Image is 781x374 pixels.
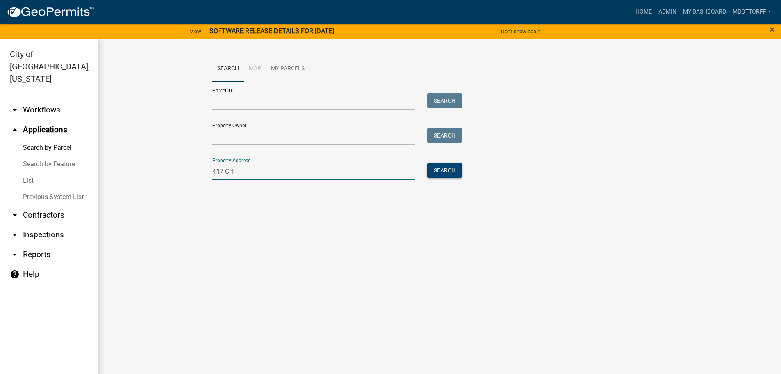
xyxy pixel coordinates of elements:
[655,4,680,20] a: Admin
[10,269,20,279] i: help
[209,27,334,35] strong: SOFTWARE RELEASE DETAILS FOR [DATE]
[427,128,462,143] button: Search
[212,56,244,82] a: Search
[427,93,462,108] button: Search
[632,4,655,20] a: Home
[680,4,729,20] a: My Dashboard
[187,25,205,38] a: View
[10,105,20,115] i: arrow_drop_down
[10,210,20,220] i: arrow_drop_down
[770,25,775,34] button: Close
[10,230,20,240] i: arrow_drop_down
[427,163,462,178] button: Search
[498,25,544,38] button: Don't show again
[770,24,775,35] span: ×
[266,56,310,82] a: My Parcels
[729,4,774,20] a: Mbottorff
[10,125,20,135] i: arrow_drop_up
[10,250,20,259] i: arrow_drop_down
